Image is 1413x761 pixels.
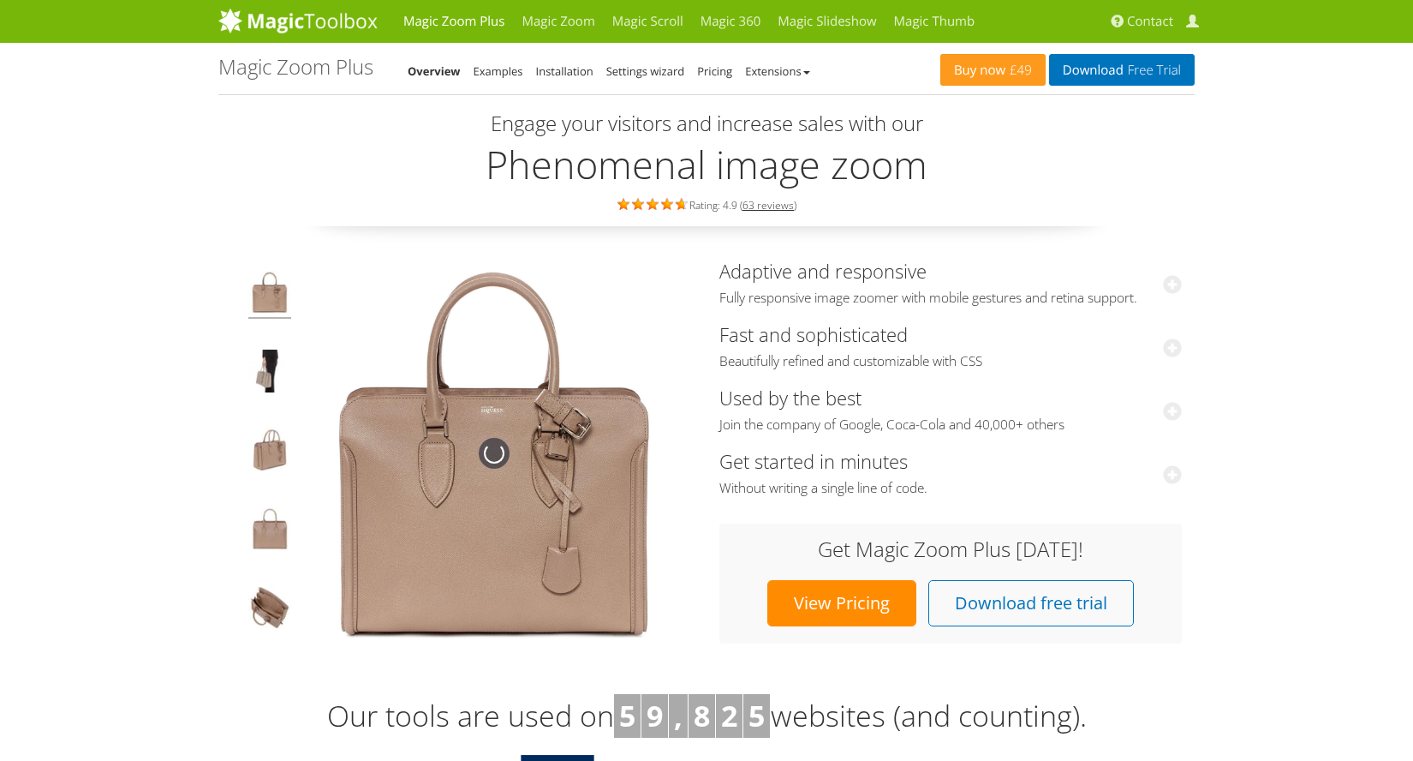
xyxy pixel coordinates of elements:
img: Product image zoom example [248,271,291,319]
img: MagicToolbox.com - Image tools for your website [218,8,378,33]
img: jQuery image zoom example [248,428,291,476]
h3: Engage your visitors and increase sales with our [223,112,1190,135]
a: DownloadFree Trial [1049,54,1195,86]
span: £49 [1005,63,1032,77]
b: 8 [694,696,710,735]
span: Free Trial [1124,63,1181,77]
b: 9 [647,696,663,735]
span: Beautifully refined and customizable with CSS [719,353,1182,370]
a: Adaptive and responsiveFully responsive image zoomer with mobile gestures and retina support. [719,258,1182,307]
a: Settings wizard [606,63,685,79]
a: Pricing [697,63,732,79]
img: Magic Zoom Plus Demo [301,261,687,646]
b: 5 [619,696,635,735]
a: Installation [536,63,593,79]
h1: Magic Zoom Plus [218,56,373,78]
span: Without writing a single line of code. [719,480,1182,497]
h3: Our tools are used on websites (and counting). [218,694,1195,739]
span: Contact [1127,13,1173,30]
span: Fully responsive image zoomer with mobile gestures and retina support. [719,290,1182,307]
a: Examples [474,63,523,79]
a: Buy now£49 [940,54,1046,86]
a: Get started in minutesWithout writing a single line of code. [719,448,1182,497]
a: 63 reviews [742,198,794,213]
a: Overview [408,63,461,79]
span: Join the company of Google, Coca-Cola and 40,000+ others [719,416,1182,434]
a: Extensions [745,63,809,79]
b: 2 [721,696,737,735]
img: JavaScript image zoom example [248,350,291,398]
img: JavaScript zoom tool example [248,586,291,634]
a: View Pricing [767,580,916,626]
div: Rating: 4.9 ( ) [218,195,1195,213]
h3: Get Magic Zoom Plus [DATE]! [736,538,1165,560]
h2: Phenomenal image zoom [218,143,1195,186]
a: Used by the bestJoin the company of Google, Coca-Cola and 40,000+ others [719,385,1182,434]
b: 5 [748,696,765,735]
a: Download free trial [928,580,1134,626]
b: , [674,696,683,735]
a: Fast and sophisticatedBeautifully refined and customizable with CSS [719,321,1182,370]
img: Hover image zoom example [248,507,291,555]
